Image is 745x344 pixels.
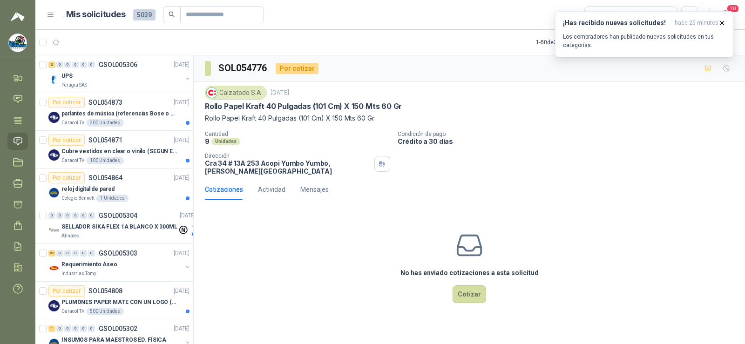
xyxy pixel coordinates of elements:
[96,195,129,202] div: 1 Unidades
[64,212,71,219] div: 0
[205,137,210,145] p: 9
[398,131,741,137] p: Condición de pago
[88,99,122,106] p: SOL054873
[35,169,193,206] a: Por cotizarSOL054864[DATE] Company Logoreloj digital de paredColegio Bennett1 Unidades
[80,250,87,256] div: 0
[555,11,734,57] button: ¡Has recibido nuevas solicitudes!hace 25 minutos Los compradores han publicado nuevas solicitudes...
[726,4,739,13] span: 20
[133,9,156,20] span: 5039
[205,153,371,159] p: Dirección
[35,282,193,319] a: Por cotizarSOL054808[DATE] Company LogoPLUMONES PAPER MATE CON UN LOGO (SEGUN REF.ADJUNTA)Caracol...
[72,212,79,219] div: 0
[86,157,124,164] div: 100 Unidades
[211,138,240,145] div: Unidades
[99,212,137,219] p: GSOL005304
[56,212,63,219] div: 0
[88,137,122,143] p: SOL054871
[48,225,60,236] img: Company Logo
[64,61,71,68] div: 0
[300,184,329,195] div: Mensajes
[207,88,217,98] img: Company Logo
[453,285,486,303] button: Cotizar
[61,195,95,202] p: Colegio Bennett
[72,325,79,332] div: 0
[61,223,177,231] p: SELLADOR SIKA FLEX 1A BLANCO X 300ML
[61,72,73,81] p: UPS
[48,97,85,108] div: Por cotizar
[61,185,115,194] p: reloj digital de pared
[61,147,177,156] p: Cubre vestidos en clear o vinilo (SEGUN ESPECIFICACIONES DEL ADJUNTO)
[48,210,197,240] a: 0 0 0 0 0 0 GSOL005304[DATE] Company LogoSELLADOR SIKA FLEX 1A BLANCO X 300MLAlmatec
[48,325,55,332] div: 1
[80,212,87,219] div: 0
[61,308,84,315] p: Caracol TV
[48,59,191,89] a: 2 0 0 0 0 0 GSOL005306[DATE] Company LogoUPSPerugia SAS
[48,248,191,277] a: 53 0 0 0 0 0 GSOL005303[DATE] Company LogoRequerimiento AseoIndustrias Tomy
[11,11,25,22] img: Logo peakr
[174,61,190,69] p: [DATE]
[56,325,63,332] div: 0
[99,250,137,256] p: GSOL005303
[61,109,177,118] p: parlantes de música (referencias Bose o Alexa) CON MARCACION 1 LOGO (Mas datos en el adjunto)
[99,61,137,68] p: GSOL005306
[64,250,71,256] div: 0
[563,19,671,27] h3: ¡Has recibido nuevas solicitudes!
[86,119,124,127] div: 200 Unidades
[99,325,137,332] p: GSOL005302
[205,159,371,175] p: Cra 34 # 13A 253 Acopi Yumbo Yumbo , [PERSON_NAME][GEOGRAPHIC_DATA]
[205,101,402,111] p: Rollo Papel Kraft 40 Pulgadas (101 Cm) X 150 Mts 60 Gr
[88,325,95,332] div: 0
[48,285,85,297] div: Por cotizar
[48,172,85,183] div: Por cotizar
[56,250,63,256] div: 0
[61,260,117,269] p: Requerimiento Aseo
[48,61,55,68] div: 2
[276,63,318,74] div: Por cotizar
[205,113,734,123] p: Rollo Papel Kraft 40 Pulgadas (101 Cm) X 150 Mts 60 Gr
[174,249,190,258] p: [DATE]
[35,93,193,131] a: Por cotizarSOL054873[DATE] Company Logoparlantes de música (referencias Bose o Alexa) CON MARCACI...
[48,187,60,198] img: Company Logo
[66,8,126,21] h1: Mis solicitudes
[675,19,718,27] span: hace 25 minutos
[536,35,596,50] div: 1 - 50 de 3129
[80,325,87,332] div: 0
[61,119,84,127] p: Caracol TV
[56,61,63,68] div: 0
[174,324,190,333] p: [DATE]
[88,175,122,181] p: SOL054864
[174,98,190,107] p: [DATE]
[174,174,190,182] p: [DATE]
[35,131,193,169] a: Por cotizarSOL054871[DATE] Company LogoCubre vestidos en clear o vinilo (SEGUN ESPECIFICACIONES D...
[86,308,124,315] div: 500 Unidades
[72,61,79,68] div: 0
[48,112,60,123] img: Company Logo
[590,10,610,20] div: Todas
[88,288,122,294] p: SOL054808
[48,300,60,311] img: Company Logo
[48,212,55,219] div: 0
[80,61,87,68] div: 0
[398,137,741,145] p: Crédito a 30 días
[48,74,60,85] img: Company Logo
[48,149,60,161] img: Company Logo
[205,184,243,195] div: Cotizaciones
[9,34,27,52] img: Company Logo
[64,325,71,332] div: 0
[88,61,95,68] div: 0
[169,11,175,18] span: search
[180,211,196,220] p: [DATE]
[48,250,55,256] div: 53
[48,263,60,274] img: Company Logo
[88,250,95,256] div: 0
[205,86,267,100] div: Calzatodo S.A.
[48,135,85,146] div: Por cotizar
[61,270,96,277] p: Industrias Tomy
[72,250,79,256] div: 0
[717,7,734,23] button: 20
[174,136,190,145] p: [DATE]
[61,157,84,164] p: Caracol TV
[271,88,289,97] p: [DATE]
[61,298,177,307] p: PLUMONES PAPER MATE CON UN LOGO (SEGUN REF.ADJUNTA)
[174,287,190,296] p: [DATE]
